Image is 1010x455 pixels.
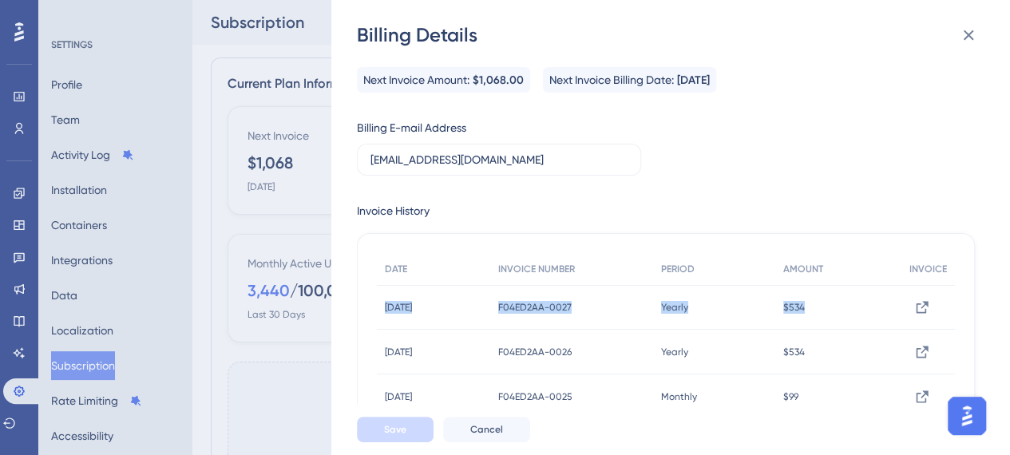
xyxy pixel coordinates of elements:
[783,390,798,403] span: $99
[385,390,412,403] span: [DATE]
[661,301,688,314] span: Yearly
[357,118,466,137] div: Billing E-mail Address
[783,301,805,314] span: $534
[370,151,628,168] input: E-mail
[498,346,572,358] span: F04ED2AA-0026
[498,390,572,403] span: F04ED2AA-0025
[783,346,805,358] span: $534
[357,201,430,220] div: Invoice History
[443,417,530,442] button: Cancel
[909,263,947,275] span: INVOICE
[783,263,823,275] span: AMOUNT
[385,263,407,275] span: DATE
[498,301,572,314] span: F04ED2AA-0027
[385,346,412,358] span: [DATE]
[677,71,710,90] span: [DATE]
[363,70,469,89] span: Next Invoice Amount:
[661,346,688,358] span: Yearly
[357,22,988,48] div: Billing Details
[470,423,503,436] span: Cancel
[385,301,412,314] span: [DATE]
[357,417,434,442] button: Save
[661,263,695,275] span: PERIOD
[661,390,697,403] span: Monthly
[473,71,524,90] span: $1,068.00
[498,263,575,275] span: INVOICE NUMBER
[384,423,406,436] span: Save
[943,392,991,440] iframe: UserGuiding AI Assistant Launcher
[549,70,674,89] span: Next Invoice Billing Date:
